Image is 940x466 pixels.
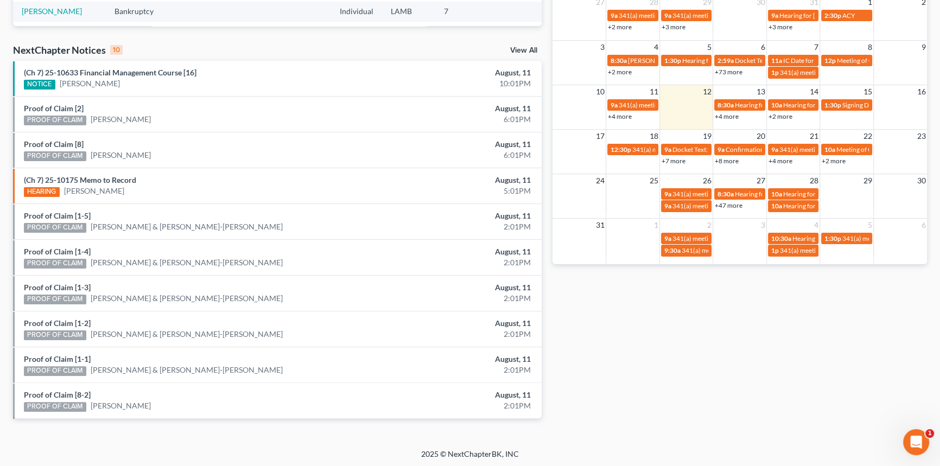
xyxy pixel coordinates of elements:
[611,56,627,65] span: 8:30a
[435,22,490,42] td: 7
[24,187,60,197] div: HEARING
[664,11,671,20] span: 9a
[715,201,742,209] a: +47 more
[768,157,792,165] a: +4 more
[824,234,841,242] span: 1:30p
[369,67,531,78] div: August, 11
[649,85,659,98] span: 11
[24,366,86,376] div: PROOF OF CLAIM
[672,190,777,198] span: 341(a) meeting for [PERSON_NAME]
[632,145,737,154] span: 341(a) meeting for [PERSON_NAME]
[664,234,671,242] span: 9a
[24,259,86,269] div: PROOF OF CLAIM
[369,150,531,161] div: 6:01PM
[735,101,877,109] span: Hearing for [PERSON_NAME] & [PERSON_NAME]
[611,145,631,154] span: 12:30p
[24,295,86,304] div: PROOF OF CLAIM
[771,202,782,210] span: 10a
[672,202,777,210] span: 341(a) meeting for [PERSON_NAME]
[369,114,531,125] div: 6:01PM
[369,139,531,150] div: August, 11
[24,330,86,340] div: PROOF OF CLAIM
[867,41,873,54] span: 8
[369,186,531,196] div: 5:01PM
[672,145,770,154] span: Docket Text: for [PERSON_NAME]
[106,22,174,42] td: Bankruptcy
[24,80,55,90] div: NOTICE
[369,329,531,340] div: 2:01PM
[653,41,659,54] span: 4
[760,41,766,54] span: 6
[780,246,937,254] span: 341(a) meeting for [PERSON_NAME] [PERSON_NAME]
[619,11,781,20] span: 341(a) meeting for [PERSON_NAME] & [PERSON_NAME]
[824,11,841,20] span: 2:30p
[369,318,531,329] div: August, 11
[664,246,681,254] span: 9:30a
[628,56,696,65] span: [PERSON_NAME] - Trial
[809,85,820,98] span: 14
[813,219,820,232] span: 4
[510,47,537,54] a: View All
[682,246,786,254] span: 341(a) meeting for [PERSON_NAME]
[760,219,766,232] span: 3
[809,174,820,187] span: 28
[662,23,685,31] a: +3 more
[369,293,531,304] div: 2:01PM
[369,257,531,268] div: 2:01PM
[608,112,632,120] a: +4 more
[24,211,91,220] a: Proof of Claim [1-5]
[792,234,877,242] span: Hearing for [PERSON_NAME]
[867,219,873,232] span: 5
[106,2,174,22] td: Bankruptcy
[715,112,739,120] a: +4 more
[110,45,123,55] div: 10
[595,85,606,98] span: 10
[771,246,779,254] span: 1p
[809,130,820,143] span: 21
[783,101,868,109] span: Hearing for [PERSON_NAME]
[779,11,864,20] span: Hearing for [PERSON_NAME]
[662,157,685,165] a: +7 more
[22,7,82,16] a: [PERSON_NAME]
[24,104,84,113] a: Proof of Claim [2]
[91,221,283,232] a: [PERSON_NAME] & [PERSON_NAME]-[PERSON_NAME]
[91,365,283,375] a: [PERSON_NAME] & [PERSON_NAME]-[PERSON_NAME]
[771,190,782,198] span: 10a
[369,282,531,293] div: August, 11
[702,130,713,143] span: 19
[717,190,734,198] span: 8:30a
[717,101,734,109] span: 8:30a
[706,41,713,54] span: 5
[595,219,606,232] span: 31
[599,41,606,54] span: 3
[771,68,779,76] span: 1p
[611,101,618,109] span: 9a
[369,210,531,221] div: August, 11
[920,41,927,54] span: 9
[813,41,820,54] span: 7
[369,354,531,365] div: August, 11
[24,151,86,161] div: PROOF OF CLAIM
[369,175,531,186] div: August, 11
[780,68,885,76] span: 341(a) meeting for [PERSON_NAME]
[726,145,926,154] span: Confirmation hearing for Dually [PERSON_NAME] & [PERSON_NAME]
[24,175,136,184] a: (Ch 7) 25-10175 Memo to Record
[24,283,91,292] a: Proof of Claim [1-3]
[771,11,778,20] span: 9a
[771,56,782,65] span: 11a
[382,22,435,42] td: LAMB
[382,2,435,22] td: LAMB
[91,257,283,268] a: [PERSON_NAME] & [PERSON_NAME]-[PERSON_NAME]
[783,56,860,65] span: IC Date for Fields, Wanketa
[331,22,382,42] td: Individual
[369,390,531,400] div: August, 11
[771,145,778,154] span: 9a
[706,219,713,232] span: 2
[24,318,91,328] a: Proof of Claim [1-2]
[369,103,531,114] div: August, 11
[611,11,618,20] span: 9a
[903,429,929,455] iframe: Intercom live chat
[369,221,531,232] div: 2:01PM
[682,56,824,65] span: Hearing for [PERSON_NAME] & [PERSON_NAME]
[608,23,632,31] a: +2 more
